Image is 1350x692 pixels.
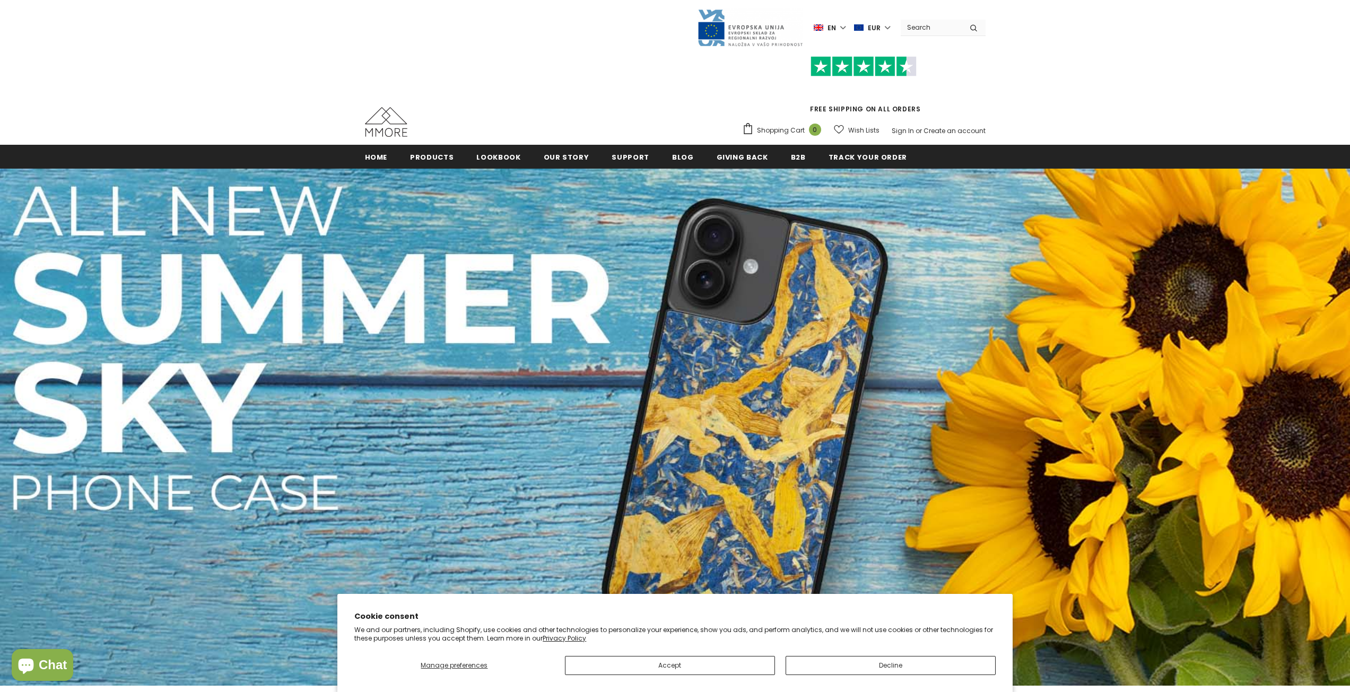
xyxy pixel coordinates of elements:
[916,126,922,135] span: or
[354,626,996,642] p: We and our partners, including Shopify, use cookies and other technologies to personalize your ex...
[612,152,649,162] span: support
[828,23,836,33] span: en
[8,649,76,684] inbox-online-store-chat: Shopify online store chat
[410,152,454,162] span: Products
[791,145,806,169] a: B2B
[829,145,907,169] a: Track your order
[565,656,775,675] button: Accept
[410,145,454,169] a: Products
[354,611,996,622] h2: Cookie consent
[476,152,520,162] span: Lookbook
[543,634,586,643] a: Privacy Policy
[829,152,907,162] span: Track your order
[811,56,917,77] img: Trust Pilot Stars
[786,656,996,675] button: Decline
[365,107,407,137] img: MMORE Cases
[757,125,805,136] span: Shopping Cart
[697,8,803,47] img: Javni Razpis
[672,145,694,169] a: Blog
[791,152,806,162] span: B2B
[742,61,986,113] span: FREE SHIPPING ON ALL ORDERS
[421,661,487,670] span: Manage preferences
[717,152,768,162] span: Giving back
[365,145,388,169] a: Home
[717,145,768,169] a: Giving back
[809,124,821,136] span: 0
[901,20,962,35] input: Search Site
[742,76,986,104] iframe: Customer reviews powered by Trustpilot
[544,145,589,169] a: Our Story
[848,125,879,136] span: Wish Lists
[365,152,388,162] span: Home
[612,145,649,169] a: support
[892,126,914,135] a: Sign In
[814,23,823,32] img: i-lang-1.png
[354,656,554,675] button: Manage preferences
[924,126,986,135] a: Create an account
[742,122,826,138] a: Shopping Cart 0
[672,152,694,162] span: Blog
[476,145,520,169] a: Lookbook
[697,23,803,32] a: Javni Razpis
[868,23,881,33] span: EUR
[834,121,879,139] a: Wish Lists
[544,152,589,162] span: Our Story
